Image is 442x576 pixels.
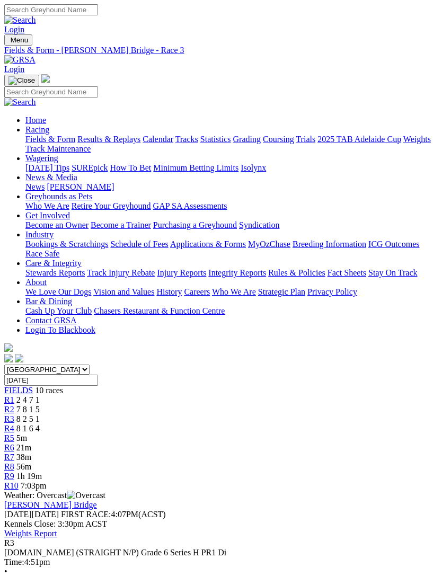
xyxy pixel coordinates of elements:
span: 4:07PM(ACST) [61,510,166,519]
img: Search [4,98,36,107]
div: [DOMAIN_NAME] (STRAIGHT N/P) Grade 6 Series H PR1 Di [4,548,438,557]
a: Contact GRSA [25,316,76,325]
a: Track Maintenance [25,144,91,153]
div: Racing [25,135,438,154]
a: MyOzChase [248,240,290,249]
a: Vision and Values [93,287,154,296]
a: Breeding Information [293,240,366,249]
a: FIELDS [4,386,33,395]
div: Industry [25,240,438,259]
a: History [156,287,182,296]
a: R2 [4,405,14,414]
img: Close [8,76,35,85]
a: Stewards Reports [25,268,85,277]
a: Calendar [143,135,173,144]
a: Isolynx [241,163,266,172]
a: Racing [25,125,49,134]
img: logo-grsa-white.png [4,343,13,352]
a: R1 [4,395,14,404]
img: GRSA [4,55,36,65]
a: Weights Report [4,529,57,538]
a: Purchasing a Greyhound [153,220,237,229]
a: Tracks [175,135,198,144]
span: 21m [16,443,31,452]
span: FIRST RACE: [61,510,111,519]
a: Wagering [25,154,58,163]
a: We Love Our Dogs [25,287,91,296]
input: Search [4,86,98,98]
div: 4:51pm [4,557,438,567]
a: R8 [4,462,14,471]
a: 2025 TAB Adelaide Cup [317,135,401,144]
span: 8 2 5 1 [16,414,40,423]
a: Become a Trainer [91,220,151,229]
a: R10 [4,481,19,490]
a: Home [25,116,46,125]
img: Overcast [67,491,105,500]
a: Chasers Restaurant & Function Centre [94,306,225,315]
a: Syndication [239,220,279,229]
span: 7:03pm [21,481,47,490]
a: How To Bet [110,163,152,172]
div: About [25,287,438,297]
a: [PERSON_NAME] Bridge [4,500,97,509]
a: Get Involved [25,211,70,220]
div: Get Involved [25,220,438,230]
img: facebook.svg [4,354,13,362]
div: News & Media [25,182,438,192]
a: Login [4,65,24,74]
a: R3 [4,414,14,423]
img: Search [4,15,36,25]
a: R5 [4,433,14,442]
a: Care & Integrity [25,259,82,268]
span: 10 races [35,386,63,395]
a: Fact Sheets [328,268,366,277]
a: Results & Replays [77,135,140,144]
div: Care & Integrity [25,268,438,278]
a: Who We Are [212,287,256,296]
span: 2 4 7 1 [16,395,40,404]
a: Bookings & Scratchings [25,240,108,249]
a: Who We Are [25,201,69,210]
a: Trials [296,135,315,144]
a: Login To Blackbook [25,325,95,334]
a: Fields & Form - [PERSON_NAME] Bridge - Race 3 [4,46,438,55]
a: Bar & Dining [25,297,72,306]
span: Time: [4,557,24,566]
button: Toggle navigation [4,34,32,46]
a: [PERSON_NAME] [47,182,114,191]
span: 1h 19m [16,472,42,481]
input: Search [4,4,98,15]
a: Schedule of Fees [110,240,168,249]
a: Login [4,25,24,34]
a: R4 [4,424,14,433]
span: [DATE] [4,510,32,519]
a: Grading [233,135,261,144]
span: 38m [16,453,31,462]
a: About [25,278,47,287]
a: Stay On Track [368,268,417,277]
a: Careers [184,287,210,296]
a: Minimum Betting Limits [153,163,238,172]
div: Kennels Close: 3:30pm ACST [4,519,438,529]
a: R7 [4,453,14,462]
span: 56m [16,462,31,471]
a: GAP SA Assessments [153,201,227,210]
a: Applications & Forms [170,240,246,249]
span: 5m [16,433,27,442]
span: R6 [4,443,14,452]
img: twitter.svg [15,354,23,362]
img: logo-grsa-white.png [41,74,50,83]
a: Coursing [263,135,294,144]
div: Bar & Dining [25,306,438,316]
a: News [25,182,45,191]
span: 7 8 1 5 [16,405,40,414]
button: Toggle navigation [4,75,39,86]
div: Greyhounds as Pets [25,201,438,211]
